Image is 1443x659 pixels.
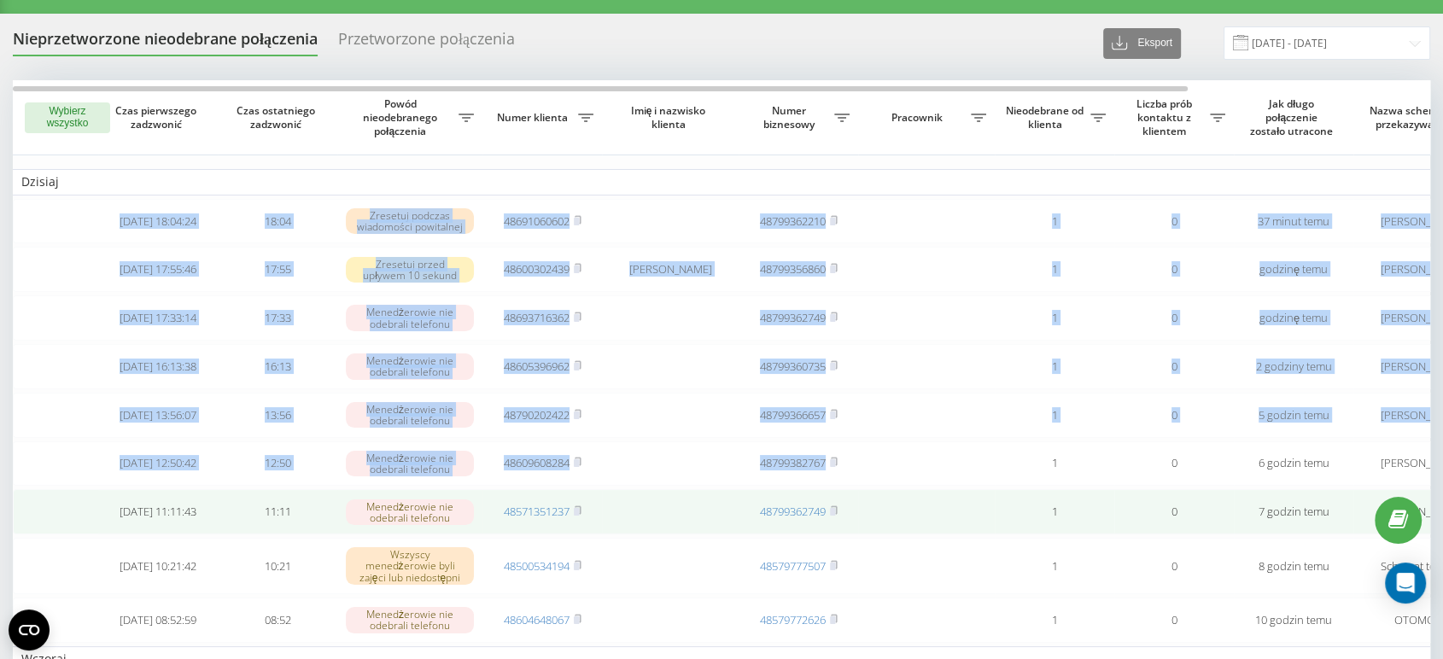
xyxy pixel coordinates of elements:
span: Czas pierwszego zadzwonić [112,104,204,131]
div: Menedżerowie nie odebrali telefonu [346,607,474,633]
td: [DATE] 08:52:59 [98,598,218,643]
td: 1 [995,247,1114,292]
td: 13:56 [218,393,337,438]
td: 0 [1114,538,1234,594]
a: 48799360735 [760,359,826,374]
td: 1 [995,441,1114,487]
td: 0 [1114,598,1234,643]
a: 48691060602 [504,213,570,229]
td: 08:52 [218,598,337,643]
div: Nieprzetworzone nieodebrane połączenia [13,30,318,56]
td: 12:50 [218,441,337,487]
td: 0 [1114,489,1234,534]
td: 16:13 [218,344,337,389]
a: 48579772626 [760,612,826,627]
td: 1 [995,344,1114,389]
span: Numer biznesowy [747,104,834,131]
td: 10 godzin temu [1234,598,1353,643]
div: Zresetuj przed upływem 10 sekund [346,257,474,283]
div: Zresetuj podczas wiadomości powitalnej [346,208,474,234]
a: 48571351237 [504,504,570,519]
td: 1 [995,598,1114,643]
div: Menedżerowie nie odebrali telefonu [346,402,474,428]
td: 11:11 [218,489,337,534]
td: 7 godzin temu [1234,489,1353,534]
div: Menedżerowie nie odebrali telefonu [346,353,474,379]
td: 17:33 [218,295,337,341]
td: 18:04 [218,199,337,244]
a: 48799362210 [760,213,826,229]
a: 48605396962 [504,359,570,374]
td: 2 godziny temu [1234,344,1353,389]
td: 1 [995,538,1114,594]
td: 0 [1114,199,1234,244]
td: 1 [995,489,1114,534]
td: 10:21 [218,538,337,594]
span: Nieodebrane od klienta [1003,104,1090,131]
td: [DATE] 17:55:46 [98,247,218,292]
td: godzinę temu [1234,295,1353,341]
span: Liczba prób kontaktu z klientem [1123,97,1210,137]
td: 6 godzin temu [1234,441,1353,487]
span: Jak długo połączenie zostało utracone [1247,97,1340,137]
a: 48604648067 [504,612,570,627]
a: 48799366657 [760,407,826,423]
a: 48600302439 [504,261,570,277]
td: 5 godzin temu [1234,393,1353,438]
span: Czas ostatniego zadzwonić [231,104,324,131]
td: godzinę temu [1234,247,1353,292]
td: [DATE] 10:21:42 [98,538,218,594]
div: Menedżerowie nie odebrali telefonu [346,499,474,525]
td: 0 [1114,247,1234,292]
span: Powód nieodebranego połączenia [346,97,459,137]
td: [DATE] 11:11:43 [98,489,218,534]
td: 1 [995,199,1114,244]
a: 48799382767 [760,455,826,470]
a: 48609608284 [504,455,570,470]
button: Wybierz wszystko [25,102,110,133]
span: Numer klienta [491,111,578,125]
span: Pracownik [867,111,971,125]
a: 48799356860 [760,261,826,277]
td: 8 godzin temu [1234,538,1353,594]
button: Open CMP widget [9,609,50,650]
td: [DATE] 12:50:42 [98,441,218,487]
a: 48500534194 [504,558,570,574]
td: 1 [995,295,1114,341]
a: 48790202422 [504,407,570,423]
a: 48579777507 [760,558,826,574]
td: 0 [1114,441,1234,487]
td: [DATE] 16:13:38 [98,344,218,389]
td: 37 minut temu [1234,199,1353,244]
div: Przetworzone połączenia [338,30,515,56]
td: 1 [995,393,1114,438]
a: 48799362749 [760,310,826,325]
td: [DATE] 18:04:24 [98,199,218,244]
a: 48799362749 [760,504,826,519]
div: Wszyscy menedżerowie byli zajęci lub niedostępni [346,547,474,585]
span: Imię i nazwisko klienta [616,104,724,131]
td: [PERSON_NAME] [602,247,739,292]
td: [DATE] 17:33:14 [98,295,218,341]
a: 48693716362 [504,310,570,325]
td: 0 [1114,393,1234,438]
button: Eksport [1103,28,1181,59]
td: 0 [1114,295,1234,341]
div: Menedżerowie nie odebrali telefonu [346,305,474,330]
td: [DATE] 13:56:07 [98,393,218,438]
div: Open Intercom Messenger [1385,563,1426,604]
td: 17:55 [218,247,337,292]
td: 0 [1114,344,1234,389]
div: Menedżerowie nie odebrali telefonu [346,451,474,476]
